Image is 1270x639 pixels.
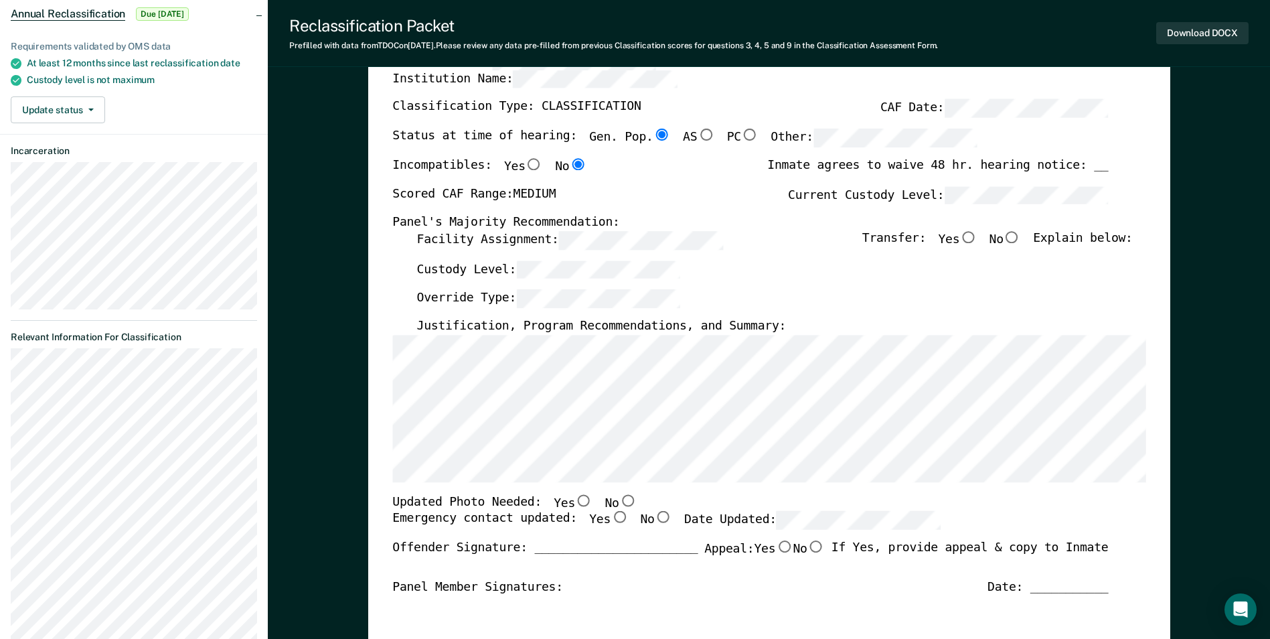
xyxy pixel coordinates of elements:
[1156,22,1249,44] button: Download DOCX
[392,579,563,595] div: Panel Member Signatures:
[589,511,628,530] label: Yes
[392,70,677,89] label: Institution Name:
[136,7,189,21] span: Due [DATE]
[513,70,677,89] input: Institution Name:
[654,511,671,523] input: No
[416,319,786,335] label: Justification, Program Recommendations, and Summary:
[392,494,637,512] div: Updated Photo Needed:
[554,494,592,512] label: Yes
[11,96,105,123] button: Update status
[775,541,793,553] input: Yes
[741,129,759,141] input: PC
[777,511,941,530] input: Date Updated:
[726,129,758,147] label: PC
[684,511,941,530] label: Date Updated:
[653,129,670,141] input: Gen. Pop.
[944,100,1108,119] input: CAF Date:
[555,158,586,175] label: No
[11,145,257,157] dt: Incarceration
[392,511,941,541] div: Emergency contact updated:
[392,216,1108,232] div: Panel's Majority Recommendation:
[525,158,542,170] input: Yes
[788,186,1108,205] label: Current Custody Level:
[813,129,977,147] input: Other:
[771,129,977,147] label: Other:
[605,494,636,512] label: No
[640,511,671,530] label: No
[938,231,977,250] label: Yes
[959,231,977,243] input: Yes
[416,231,722,250] label: Facility Assignment:
[589,129,671,147] label: Gen. Pop.
[1224,593,1257,626] div: Open Intercom Messenger
[392,100,641,119] label: Classification Type: CLASSIFICATION
[569,158,586,170] input: No
[289,16,938,35] div: Reclassification Packet
[11,7,125,21] span: Annual Reclassification
[987,579,1108,595] div: Date: ___________
[11,41,257,52] div: Requirements validated by OMS data
[11,332,257,343] dt: Relevant Information For Classification
[392,158,586,186] div: Incompatibles:
[27,58,257,69] div: At least 12 months since last reclassification
[392,186,556,205] label: Scored CAF Range: MEDIUM
[862,231,1133,261] div: Transfer: Explain below:
[880,100,1108,119] label: CAF Date:
[392,129,977,158] div: Status at time of hearing:
[704,541,825,569] label: Appeal:
[392,541,1108,579] div: Offender Signature: _______________________ If Yes, provide appeal & copy to Inmate
[697,129,714,141] input: AS
[220,58,240,68] span: date
[575,494,592,506] input: Yes
[558,231,722,250] input: Facility Assignment:
[27,74,257,86] div: Custody level is not
[516,290,680,309] input: Override Type:
[683,129,714,147] label: AS
[754,541,793,558] label: Yes
[989,231,1020,250] label: No
[289,41,938,50] div: Prefilled with data from TDOC on [DATE] . Please review any data pre-filled from previous Classif...
[416,261,680,279] label: Custody Level:
[767,158,1108,186] div: Inmate agrees to waive 48 hr. hearing notice: __
[944,186,1108,205] input: Current Custody Level:
[504,158,543,175] label: Yes
[416,290,680,309] label: Override Type:
[112,74,155,85] span: maximum
[807,541,824,553] input: No
[619,494,636,506] input: No
[793,541,824,558] label: No
[1004,231,1021,243] input: No
[516,261,680,279] input: Custody Level:
[611,511,628,523] input: Yes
